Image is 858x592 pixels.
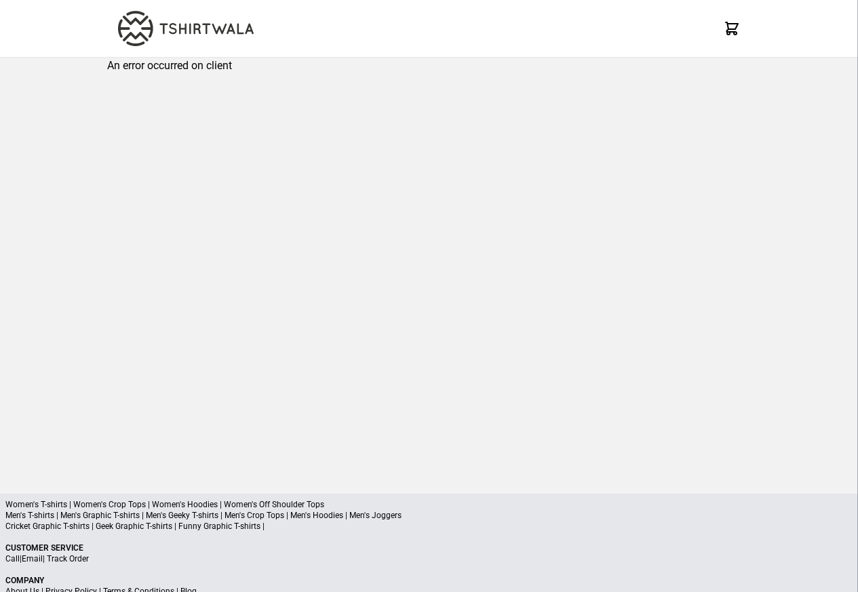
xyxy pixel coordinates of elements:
[5,521,853,532] p: Cricket Graphic T-shirts | Geek Graphic T-shirts | Funny Graphic T-shirts |
[107,58,751,74] p: An error occurred on client
[5,499,853,510] p: Women's T-shirts | Women's Crop Tops | Women's Hoodies | Women's Off Shoulder Tops
[22,554,43,564] a: Email
[5,542,853,553] p: Customer Service
[5,553,853,564] p: | |
[118,11,254,46] img: TW-LOGO-400-104.png
[5,554,20,564] a: Call
[5,510,853,521] p: Men's T-shirts | Men's Graphic T-shirts | Men's Geeky T-shirts | Men's Crop Tops | Men's Hoodies ...
[5,575,853,586] p: Company
[47,554,89,564] a: Track Order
